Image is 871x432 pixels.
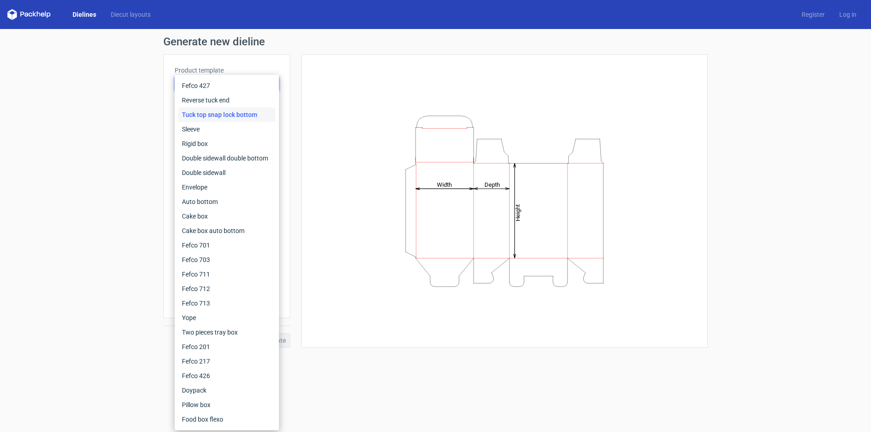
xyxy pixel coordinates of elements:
[178,267,275,282] div: Fefco 711
[178,93,275,107] div: Reverse tuck end
[514,204,521,221] tspan: Height
[178,252,275,267] div: Fefco 703
[178,223,275,238] div: Cake box auto bottom
[178,180,275,194] div: Envelope
[178,325,275,340] div: Two pieces tray box
[484,181,500,188] tspan: Depth
[178,311,275,325] div: Yope
[178,78,275,93] div: Fefco 427
[178,238,275,252] div: Fefco 701
[178,354,275,369] div: Fefco 217
[178,383,275,398] div: Doypack
[65,10,103,19] a: Dielines
[175,66,279,75] label: Product template
[178,151,275,165] div: Double sidewall double bottom
[178,296,275,311] div: Fefco 713
[103,10,158,19] a: Diecut layouts
[178,107,275,122] div: Tuck top snap lock bottom
[178,136,275,151] div: Rigid box
[832,10,864,19] a: Log in
[163,36,708,47] h1: Generate new dieline
[178,340,275,354] div: Fefco 201
[178,122,275,136] div: Sleeve
[437,181,452,188] tspan: Width
[178,412,275,427] div: Food box flexo
[178,398,275,412] div: Pillow box
[178,209,275,223] div: Cake box
[178,194,275,209] div: Auto bottom
[178,165,275,180] div: Double sidewall
[178,369,275,383] div: Fefco 426
[794,10,832,19] a: Register
[178,282,275,296] div: Fefco 712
